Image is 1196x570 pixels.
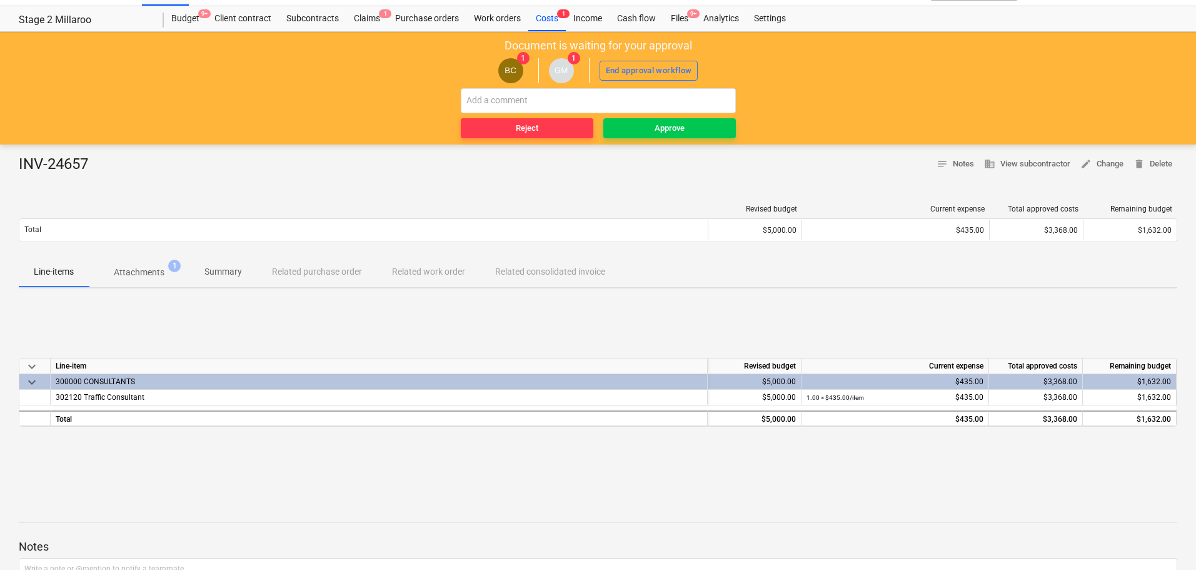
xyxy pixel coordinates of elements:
div: Revised budget [713,205,797,213]
div: End approval workflow [606,64,692,78]
span: keyboard_arrow_down [24,359,39,374]
p: Line-items [34,265,74,278]
div: $3,368.00 [989,374,1083,390]
div: $5,000.00 [708,410,802,426]
span: View subcontractor [984,157,1070,171]
div: Total [51,410,708,426]
p: Attachments [114,266,164,279]
a: Client contract [207,6,279,31]
span: 1 [168,260,181,272]
div: Costs [528,6,566,31]
a: Income [566,6,610,31]
span: 1 [517,52,530,64]
span: 1 [557,9,570,18]
a: Analytics [696,6,746,31]
div: Billy Campbell [498,58,523,83]
button: Notes [932,155,979,174]
div: Revised budget [708,359,802,374]
div: 300000 CONSULTANTS [56,374,702,389]
div: $1,632.00 [1083,374,1177,390]
small: 1.00 × $435.00 / item [807,394,864,401]
iframe: Chat Widget [1133,510,1196,570]
span: BC [505,66,516,75]
div: $435.00 [807,412,983,427]
div: $3,368.00 [989,410,1083,426]
a: Cash flow [610,6,663,31]
a: Purchase orders [388,6,466,31]
div: $435.00 [807,390,983,405]
p: Total [24,225,41,235]
span: edit [1080,158,1092,170]
span: 1 [379,9,391,18]
p: Notes [19,539,1177,554]
div: $435.00 [807,374,983,390]
a: Subcontracts [279,6,346,31]
div: INV-24657 [19,155,98,175]
span: $3,368.00 [1043,393,1077,402]
a: Settings [746,6,793,31]
span: business [984,158,995,170]
span: notes [937,158,948,170]
span: 9+ [687,9,700,18]
div: Total approved costs [995,205,1078,213]
div: Reject [516,121,538,136]
span: delete [1133,158,1145,170]
div: $5,000.00 [708,220,802,240]
a: Files9+ [663,6,696,31]
div: Claims [346,6,388,31]
button: View subcontractor [979,155,1075,174]
div: Stage 2 Millaroo [19,14,149,27]
div: Approve [655,121,685,136]
span: $1,632.00 [1138,226,1172,235]
span: 1 [568,52,580,64]
p: Summary [204,265,242,278]
div: Total approved costs [989,359,1083,374]
div: $5,000.00 [708,390,802,405]
div: $5,000.00 [708,374,802,390]
div: Files [663,6,696,31]
button: End approval workflow [600,61,698,81]
span: Delete [1133,157,1172,171]
div: $435.00 [807,226,984,235]
span: GM [555,66,568,75]
div: Geoff Morley [549,58,574,83]
button: Approve [603,118,736,138]
div: Remaining budget [1083,359,1177,374]
a: Costs1 [528,6,566,31]
div: Remaining budget [1088,205,1172,213]
a: Claims1 [346,6,388,31]
div: Current expense [802,359,989,374]
div: $1,632.00 [1083,410,1177,426]
a: Budget9+ [164,6,207,31]
span: $1,632.00 [1137,393,1171,402]
button: Change [1075,155,1128,174]
button: Delete [1128,155,1177,174]
input: Add a comment [461,88,736,113]
button: Reject [461,118,593,138]
span: 9+ [198,9,211,18]
a: Work orders [466,6,528,31]
p: Document is waiting for your approval [505,38,692,53]
div: Current expense [807,205,985,213]
span: Change [1080,157,1123,171]
div: Line-item [51,359,708,374]
span: 302120 Traffic Consultant [56,393,144,402]
div: $3,368.00 [989,220,1083,240]
div: Budget [164,6,207,31]
span: Notes [937,157,974,171]
span: keyboard_arrow_down [24,375,39,390]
